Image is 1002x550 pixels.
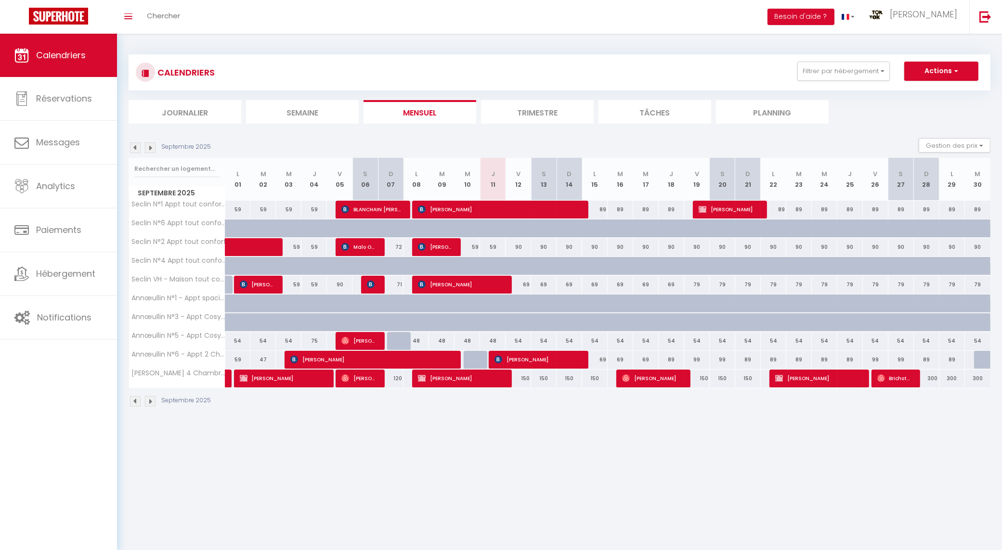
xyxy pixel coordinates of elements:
div: 59 [301,238,327,256]
div: 90 [327,276,352,294]
span: [PERSON_NAME] [890,8,957,20]
div: 89 [837,201,863,218]
span: Seclin N°2 Appt tout confort [130,238,227,245]
span: [PERSON_NAME] [775,369,860,387]
span: Paiements [36,224,81,236]
th: 02 [250,158,276,201]
div: 90 [608,238,633,256]
div: 89 [761,351,786,369]
div: 54 [786,332,812,350]
span: [PERSON_NAME] [240,275,274,294]
abbr: D [745,169,750,179]
button: Ouvrir le widget de chat LiveChat [8,4,37,33]
img: Super Booking [29,8,88,25]
span: Chercher [147,11,180,21]
div: 99 [888,351,914,369]
abbr: D [567,169,572,179]
th: 08 [403,158,429,201]
img: logout [979,11,991,23]
div: 90 [710,238,735,256]
div: 54 [225,332,251,350]
th: 20 [710,158,735,201]
div: 79 [761,276,786,294]
div: 90 [761,238,786,256]
div: 89 [863,201,888,218]
th: 11 [480,158,506,201]
div: 59 [301,276,327,294]
span: Seclin N°6 Appt tout confort - 3 Chambre [130,219,227,227]
div: 54 [710,332,735,350]
div: 54 [276,332,301,350]
th: 28 [914,158,939,201]
span: Annœullin N°1 - Appt spacieux - 2 Chambres [130,294,227,302]
span: [PERSON_NAME] [418,275,503,294]
th: 22 [761,158,786,201]
div: 90 [557,238,582,256]
th: 19 [684,158,710,201]
div: 79 [837,276,863,294]
img: ... [869,10,884,19]
span: [PERSON_NAME] [418,238,452,256]
div: 54 [914,332,939,350]
th: 09 [429,158,455,201]
div: 89 [786,351,812,369]
span: Seclin N°1 Appt tout confort - 1 Chambre [130,201,227,208]
button: Gestion des prix [919,138,990,153]
abbr: D [924,169,929,179]
div: 89 [939,201,965,218]
div: 69 [659,276,684,294]
div: 48 [480,332,506,350]
div: 89 [939,351,965,369]
h3: CALENDRIERS [155,62,215,83]
th: 12 [506,158,531,201]
th: 13 [531,158,557,201]
div: 54 [582,332,608,350]
span: Annœullin N°5 - Appt Cosy - 1 Chambre séparée [130,332,227,339]
div: 71 [378,276,403,294]
li: Journalier [129,100,241,124]
div: 89 [633,201,659,218]
abbr: S [542,169,546,179]
div: 79 [684,276,710,294]
th: 18 [659,158,684,201]
div: 54 [531,332,557,350]
div: 59 [225,351,251,369]
span: [PERSON_NAME] [418,200,580,218]
div: 90 [735,238,761,256]
div: 89 [582,201,608,218]
div: 89 [608,201,633,218]
div: 150 [531,370,557,387]
div: 69 [633,351,659,369]
div: 150 [684,370,710,387]
abbr: S [720,169,725,179]
span: [PERSON_NAME] [341,369,376,387]
div: 54 [812,332,837,350]
div: 69 [633,276,659,294]
th: 14 [557,158,582,201]
abbr: M [286,169,292,179]
div: 150 [710,370,735,387]
div: 150 [582,370,608,387]
span: Brichot [PERSON_NAME] [877,369,911,387]
th: 30 [965,158,990,201]
abbr: M [465,169,470,179]
div: 90 [863,238,888,256]
abbr: J [848,169,852,179]
div: 90 [786,238,812,256]
div: 89 [659,201,684,218]
span: Mhamed Arkaf [367,275,376,294]
p: Septembre 2025 [161,396,211,405]
div: 90 [837,238,863,256]
abbr: J [491,169,495,179]
span: Hébergement [36,268,95,280]
div: 90 [633,238,659,256]
div: 90 [531,238,557,256]
div: 69 [608,276,633,294]
th: 23 [786,158,812,201]
span: [PERSON_NAME] [290,350,452,369]
li: Tâches [599,100,711,124]
span: Seclin N°4 Appt tout confort - 1 Chambre [130,257,227,264]
th: 07 [378,158,403,201]
div: 89 [761,201,786,218]
th: 01 [225,158,251,201]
